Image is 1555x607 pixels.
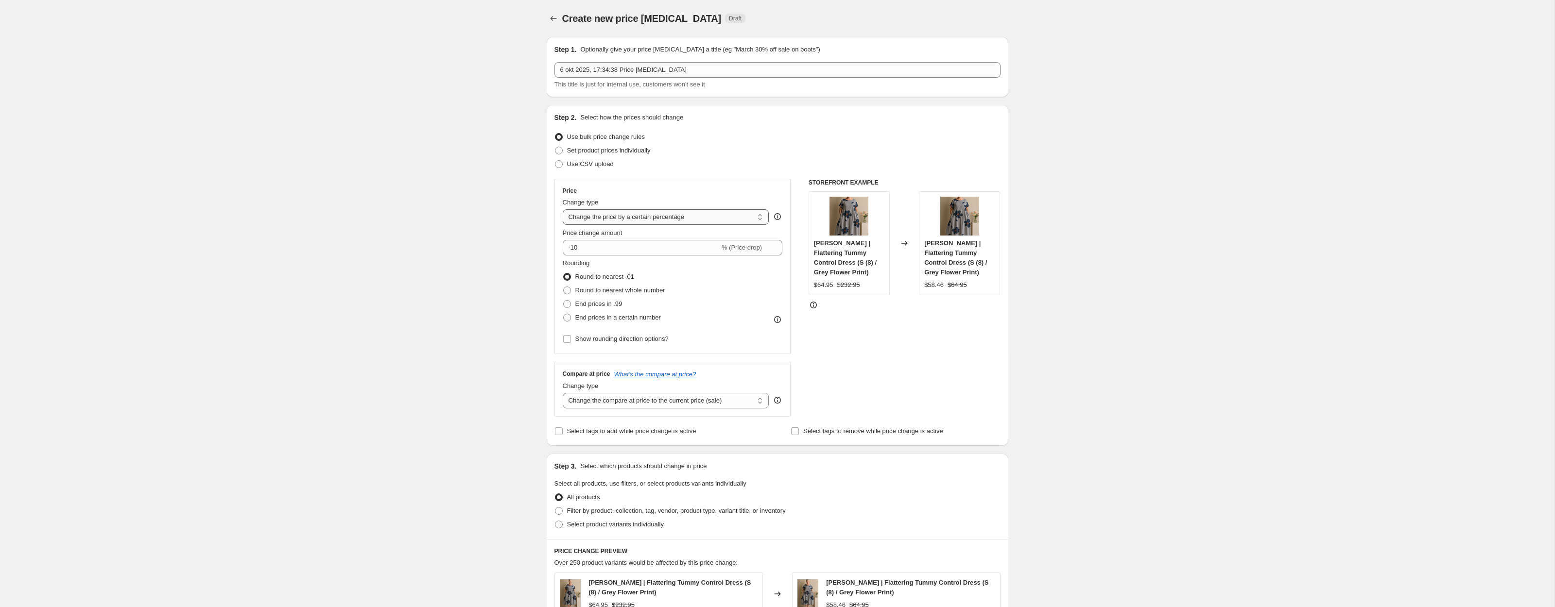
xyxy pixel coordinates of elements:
[567,521,664,528] span: Select product variants individually
[814,280,833,290] div: $64.95
[614,371,696,378] button: What's the compare at price?
[773,212,782,221] div: help
[547,12,560,25] button: Price change jobs
[554,559,738,566] span: Over 250 product variants would be affected by this price change:
[580,45,820,54] p: Optionally give your price [MEDICAL_DATA] a title (eg "March 30% off sale on boots")
[567,493,600,501] span: All products
[567,427,696,435] span: Select tags to add while price change is active
[563,240,720,255] input: -15
[575,335,669,342] span: Show rounding direction options?
[567,133,645,140] span: Use bulk price change rules
[554,547,1001,555] h6: PRICE CHANGE PREVIEW
[773,395,782,405] div: help
[562,13,722,24] span: Create new price [MEDICAL_DATA]
[554,113,577,122] h2: Step 2.
[575,273,634,280] span: Round to nearest .01
[924,280,944,290] div: $58.46
[554,461,577,471] h2: Step 3.
[563,259,590,267] span: Rounding
[837,280,860,290] strike: $232.95
[580,461,707,471] p: Select which products should change in price
[948,280,967,290] strike: $64.95
[567,507,786,514] span: Filter by product, collection, tag, vendor, product type, variant title, or inventory
[563,187,577,195] h3: Price
[554,480,746,487] span: Select all products, use filters, or select products variants individually
[575,314,661,321] span: End prices in a certain number
[563,382,599,389] span: Change type
[580,113,683,122] p: Select how the prices should change
[563,370,610,378] h3: Compare at price
[588,579,751,596] span: [PERSON_NAME] | Flattering Tummy Control Dress (S (8) / Grey Flower Print)
[575,287,665,294] span: Round to nearest whole number
[722,244,762,251] span: % (Price drop)
[809,179,1001,186] h6: STOREFRONT EXAMPLE
[554,62,1001,78] input: 30% off holiday sale
[563,229,622,236] span: Price change amount
[567,160,614,168] span: Use CSV upload
[803,427,943,435] span: Select tags to remove while price change is active
[575,300,622,307] span: End prices in .99
[567,147,651,154] span: Set product prices individually
[554,81,705,88] span: This title is just for internal use, customers won't see it
[924,239,987,276] span: [PERSON_NAME] | Flattering Tummy Control Dress (S (8) / Grey Flower Print)
[940,197,979,236] img: magnifics_upscale-s1PrpL8IaMyRENanwyWT-ChatGPT_Image_25_aug_2025_19_58_56_80x.png
[814,239,877,276] span: [PERSON_NAME] | Flattering Tummy Control Dress (S (8) / Grey Flower Print)
[829,197,868,236] img: magnifics_upscale-s1PrpL8IaMyRENanwyWT-ChatGPT_Image_25_aug_2025_19_58_56_80x.png
[826,579,988,596] span: [PERSON_NAME] | Flattering Tummy Control Dress (S (8) / Grey Flower Print)
[554,45,577,54] h2: Step 1.
[729,15,742,22] span: Draft
[563,199,599,206] span: Change type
